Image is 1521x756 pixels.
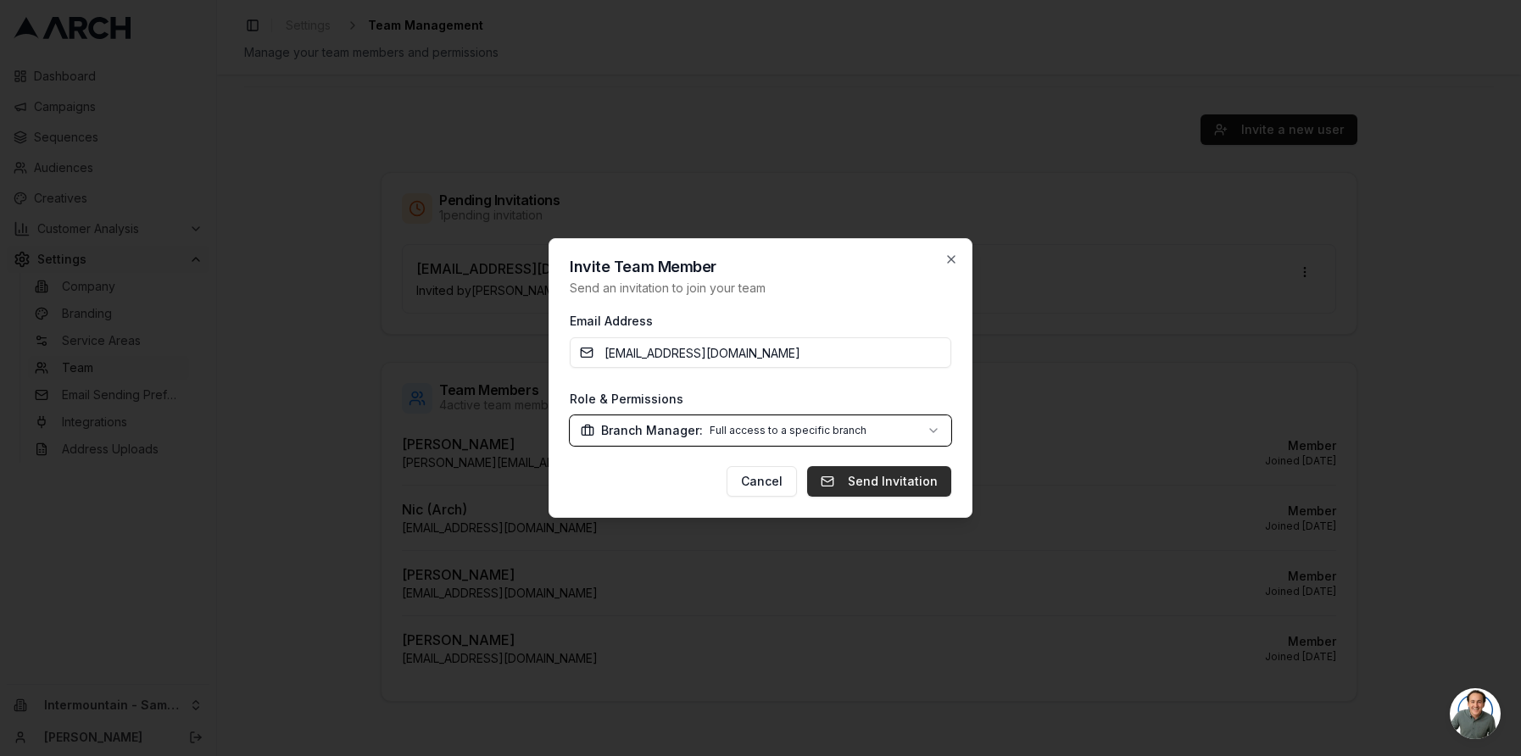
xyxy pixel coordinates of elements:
[807,466,951,497] button: Send Invitation
[570,280,951,297] p: Send an invitation to join your team
[570,259,951,275] h2: Invite Team Member
[727,466,797,497] button: Cancel
[570,337,951,368] input: colleague@company.com
[570,314,653,328] label: Email Address
[570,392,683,406] label: Role & Permissions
